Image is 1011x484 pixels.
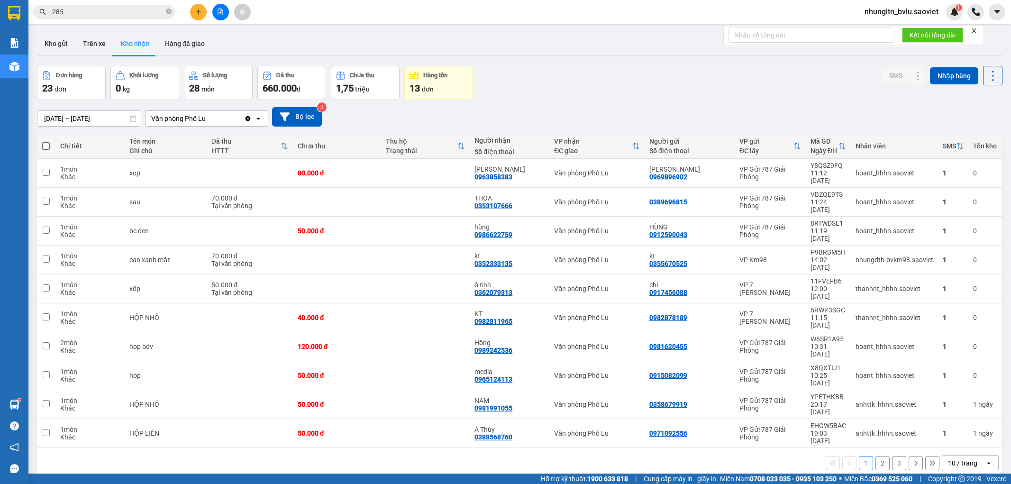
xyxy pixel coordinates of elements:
div: 1 món [60,426,120,433]
div: SMS [943,142,956,150]
div: Số điện thoại [649,147,730,155]
div: 0 [973,169,997,177]
div: Khối lượng [129,72,158,79]
th: Toggle SortBy [806,134,851,159]
div: 0982811965 [474,318,512,325]
div: 50.000 đ [298,227,377,235]
div: 1 món [60,194,120,202]
div: 70.000 đ [211,194,288,202]
div: X8QXTIJ1 [811,364,846,372]
div: W6SR1A95 [811,335,846,343]
div: can xanh mật [129,256,202,264]
svg: open [985,459,993,467]
img: solution-icon [9,38,19,48]
div: 0358679919 [649,401,687,408]
div: Ghi chú [129,147,202,155]
span: close-circle [166,9,172,14]
img: phone-icon [972,8,980,16]
div: 50.000 đ [211,281,288,289]
span: món [201,85,215,93]
div: 0 [973,285,997,292]
span: kg [123,85,130,93]
div: Khác [60,231,120,238]
div: nhungdth.bvkm98.saoviet [856,256,933,264]
button: Chưa thu1,75 triệu [331,66,400,100]
div: ô tinh [474,281,545,289]
div: 20:17 [DATE] [811,401,846,416]
th: Toggle SortBy [207,134,293,159]
input: Selected Văn phòng Phố Lu. [207,114,208,123]
div: Khác [60,318,120,325]
div: 0917456088 [649,289,687,296]
span: message [10,464,19,473]
div: Hồng [474,339,545,347]
div: 0353107666 [474,202,512,210]
span: 1,75 [336,82,354,94]
div: Hàng tồn [423,72,447,79]
div: 0965124113 [474,375,512,383]
div: hoant_hhhn.saoviet [856,169,933,177]
div: Văn phòng Phố Lu [151,114,206,123]
span: 1 [957,4,960,11]
div: 50.000 đ [298,429,377,437]
div: VP 7 [PERSON_NAME] [739,310,801,325]
div: Số lượng [203,72,227,79]
button: Nhập hàng [930,67,978,84]
div: hoant_hhhn.saoviet [856,198,933,206]
span: aim [239,9,246,15]
span: ⚪️ [839,477,842,481]
button: file-add [212,4,229,20]
div: 1 [943,401,964,408]
span: Miền Bắc [844,474,912,484]
div: 0 [973,256,997,264]
button: SMS [882,67,910,84]
div: 1 [943,314,964,321]
div: xop [129,169,202,177]
div: anhttk_hhhn.saoviet [856,401,933,408]
div: anhttk_hhhn.saoviet [856,429,933,437]
img: icon-new-feature [950,8,959,16]
div: Người gửi [649,137,730,145]
div: thanhnt_hhhn.saoviet [856,285,933,292]
div: Tên món [129,137,202,145]
div: 0 [973,343,997,350]
div: 1 [943,169,964,177]
div: 0 [973,227,997,235]
div: HÙNG [649,223,730,231]
div: 0388568760 [474,433,512,441]
div: 1 [943,372,964,379]
div: Anh Linh [649,165,730,173]
span: đơn [55,85,66,93]
span: close [971,27,977,34]
button: Khối lượng0kg [110,66,179,100]
div: 0963858383 [474,173,512,181]
div: Khác [60,347,120,354]
button: Đơn hàng23đơn [37,66,106,100]
div: 40.000 đ [298,314,377,321]
div: 11:19 [DATE] [811,227,846,242]
div: 10:25 [DATE] [811,372,846,387]
button: caret-down [989,4,1005,20]
div: 70.000 đ [211,252,288,260]
div: NAM [474,397,545,404]
span: caret-down [993,8,1002,16]
span: file-add [217,9,224,15]
div: hoant_hhhn.saoviet [856,372,933,379]
div: 0915082099 [649,372,687,379]
div: Tại văn phòng [211,202,288,210]
span: question-circle [10,421,19,430]
div: Văn phòng Phố Lu [554,285,640,292]
div: 0982878189 [649,314,687,321]
span: ngày [978,429,993,437]
div: EHGW5BAC [811,422,846,429]
span: Miền Nam [720,474,837,484]
div: media [474,368,545,375]
div: 10 / trang [948,458,977,468]
button: Bộ lọc [272,107,322,127]
div: Chi tiết [60,142,120,150]
div: 5RWP3SGC [811,306,846,314]
div: 0355670525 [649,260,687,267]
th: Toggle SortBy [938,134,968,159]
div: YPETHKBB [811,393,846,401]
span: Cung cấp máy in - giấy in: [644,474,718,484]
